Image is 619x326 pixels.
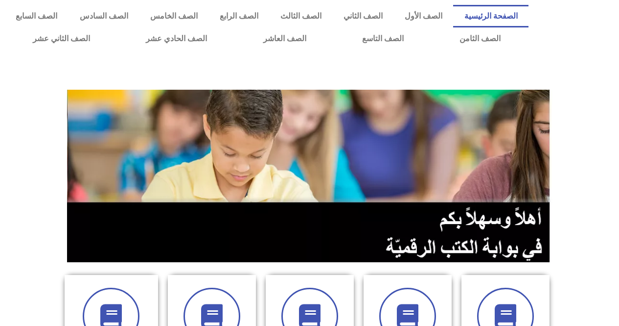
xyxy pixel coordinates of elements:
a: الصفحة الرئيسية [453,5,528,27]
a: الصف الثالث [269,5,332,27]
a: الصف السادس [69,5,139,27]
a: الصف الثاني عشر [5,27,118,50]
a: الصف الحادي عشر [118,27,235,50]
a: الصف الثاني [332,5,393,27]
a: الصف العاشر [235,27,334,50]
a: الصف الخامس [139,5,208,27]
a: الصف الرابع [208,5,269,27]
a: الصف الأول [393,5,453,27]
a: الصف السابع [5,5,69,27]
a: الصف الثامن [432,27,528,50]
a: الصف التاسع [334,27,432,50]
